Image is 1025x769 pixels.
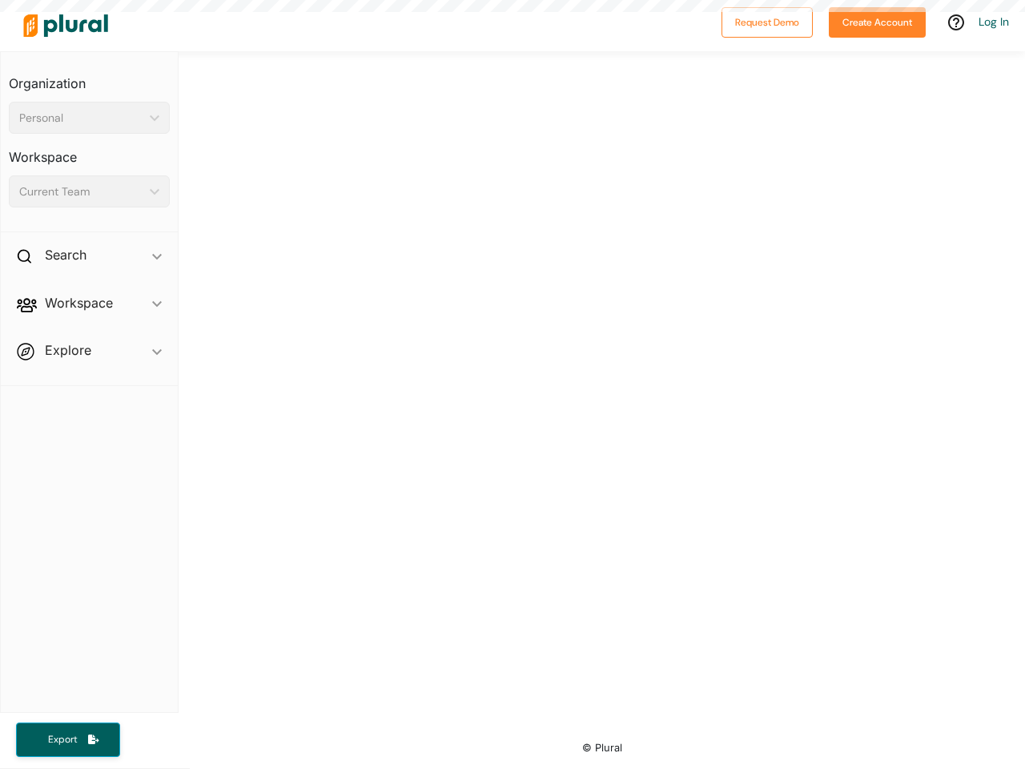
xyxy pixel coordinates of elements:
a: Log In [979,14,1009,29]
span: Export [37,733,88,747]
h3: Organization [9,60,170,95]
div: Current Team [19,183,143,200]
a: Request Demo [722,13,813,30]
button: Export [16,723,120,757]
div: Personal [19,110,143,127]
small: © Plural [582,742,622,754]
button: Request Demo [722,7,813,38]
h2: Search [45,246,86,264]
button: Create Account [829,7,926,38]
a: Create Account [829,13,926,30]
h3: Workspace [9,134,170,169]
